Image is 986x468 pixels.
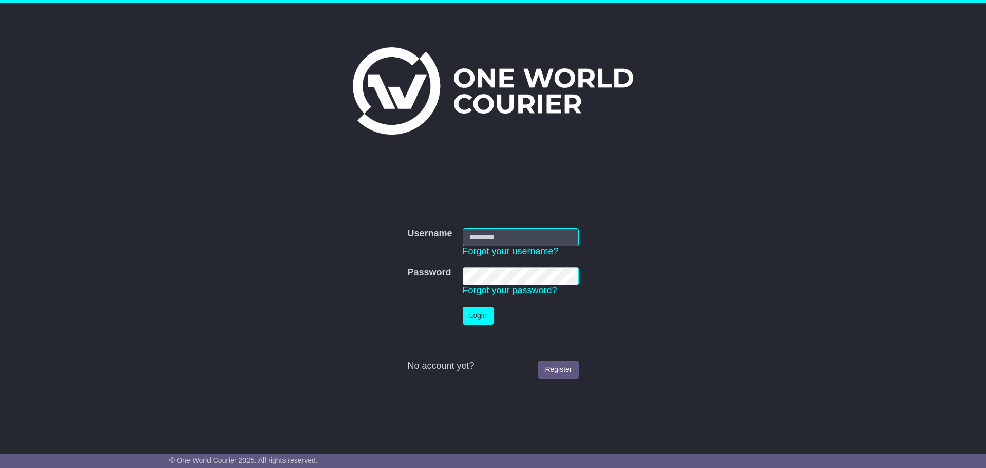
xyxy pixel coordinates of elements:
label: Username [407,228,452,239]
div: No account yet? [407,361,578,372]
span: © One World Courier 2025. All rights reserved. [169,456,318,464]
img: One World [353,47,633,135]
a: Forgot your password? [463,285,557,295]
button: Login [463,307,494,325]
a: Register [538,361,578,379]
a: Forgot your username? [463,246,559,256]
label: Password [407,267,451,278]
